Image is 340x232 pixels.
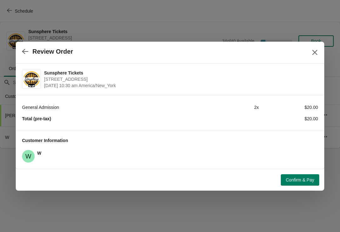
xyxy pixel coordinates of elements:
[309,47,320,58] button: Close
[259,104,318,110] div: $20.00
[22,150,35,163] span: W
[22,138,68,143] span: Customer Information
[259,116,318,122] div: $20.00
[286,177,314,182] span: Confirm & Pay
[44,76,315,82] span: [STREET_ADDRESS]
[25,153,31,160] text: W
[22,70,41,88] img: Sunsphere Tickets | 810 Clinch Avenue, Knoxville, TN, USA | October 6 | 10:30 am America/New_York
[281,174,319,186] button: Confirm & Pay
[37,151,41,156] span: W
[44,70,315,76] span: Sunsphere Tickets
[32,48,73,55] h2: Review Order
[44,82,315,89] span: [DATE] 10:30 am America/New_York
[22,116,51,121] strong: Total (pre-tax)
[200,104,259,110] div: 2 x
[22,104,200,110] div: General Admission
